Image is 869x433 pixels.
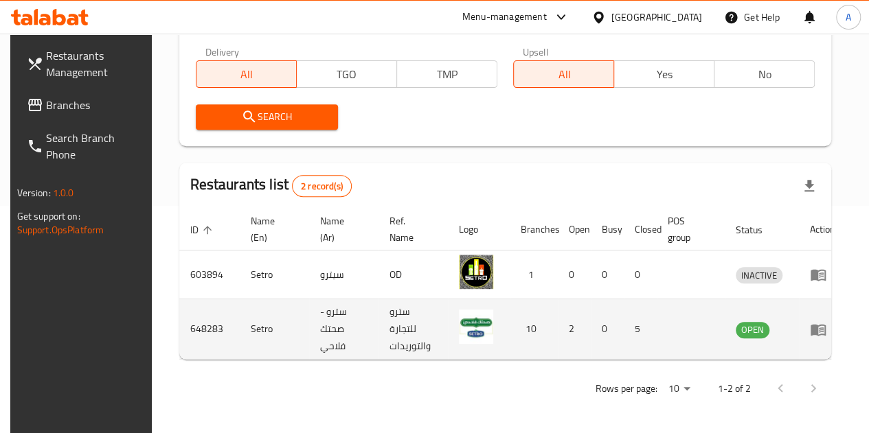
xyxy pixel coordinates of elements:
[810,266,835,283] div: Menu
[390,213,431,246] span: Ref. Name
[240,250,309,299] td: Setro
[558,299,591,360] td: 2
[207,108,327,126] span: Search
[179,299,240,360] td: 648283
[179,209,846,360] table: enhanced table
[196,104,338,130] button: Search
[46,97,144,113] span: Branches
[714,60,815,88] button: No
[202,65,291,84] span: All
[624,209,657,250] th: Closed
[302,65,392,84] span: TGO
[662,379,695,399] div: Rows per page:
[462,9,547,25] div: Menu-management
[296,60,397,88] button: TGO
[510,250,558,299] td: 1
[523,47,548,56] label: Upsell
[519,65,609,84] span: All
[190,174,352,197] h2: Restaurants list
[448,209,510,250] th: Logo
[624,299,657,360] td: 5
[558,250,591,299] td: 0
[309,299,379,360] td: سترو - صحتك فلاحي
[611,10,702,25] div: [GEOGRAPHIC_DATA]
[309,250,379,299] td: سيترو
[720,65,809,84] span: No
[613,60,714,88] button: Yes
[240,299,309,360] td: Setro
[620,65,709,84] span: Yes
[513,60,614,88] button: All
[793,169,826,202] div: Export file
[16,121,155,171] a: Search Branch Phone
[17,207,80,225] span: Get support on:
[179,250,240,299] td: 603894
[320,213,362,246] span: Name (Ar)
[668,213,708,246] span: POS group
[251,213,293,246] span: Name (En)
[53,184,74,202] span: 1.0.0
[846,10,851,25] span: A
[717,380,750,397] p: 1-2 of 2
[736,222,780,238] span: Status
[459,255,493,289] img: Setro
[293,180,351,193] span: 2 record(s)
[591,209,624,250] th: Busy
[17,184,51,202] span: Version:
[591,299,624,360] td: 0
[379,250,448,299] td: OD
[591,250,624,299] td: 0
[196,60,297,88] button: All
[736,268,782,283] span: INACTIVE
[799,209,846,250] th: Action
[624,250,657,299] td: 0
[292,175,352,197] div: Total records count
[190,222,216,238] span: ID
[17,221,104,239] a: Support.OpsPlatform
[736,322,769,338] span: OPEN
[379,299,448,360] td: سترو للتجارة والتوريدات
[205,47,240,56] label: Delivery
[396,60,497,88] button: TMP
[595,380,657,397] p: Rows per page:
[16,89,155,121] a: Branches
[510,299,558,360] td: 10
[16,39,155,89] a: Restaurants Management
[558,209,591,250] th: Open
[46,47,144,80] span: Restaurants Management
[46,130,144,163] span: Search Branch Phone
[510,209,558,250] th: Branches
[736,267,782,283] div: INACTIVE
[403,65,492,84] span: TMP
[459,309,493,344] img: Setro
